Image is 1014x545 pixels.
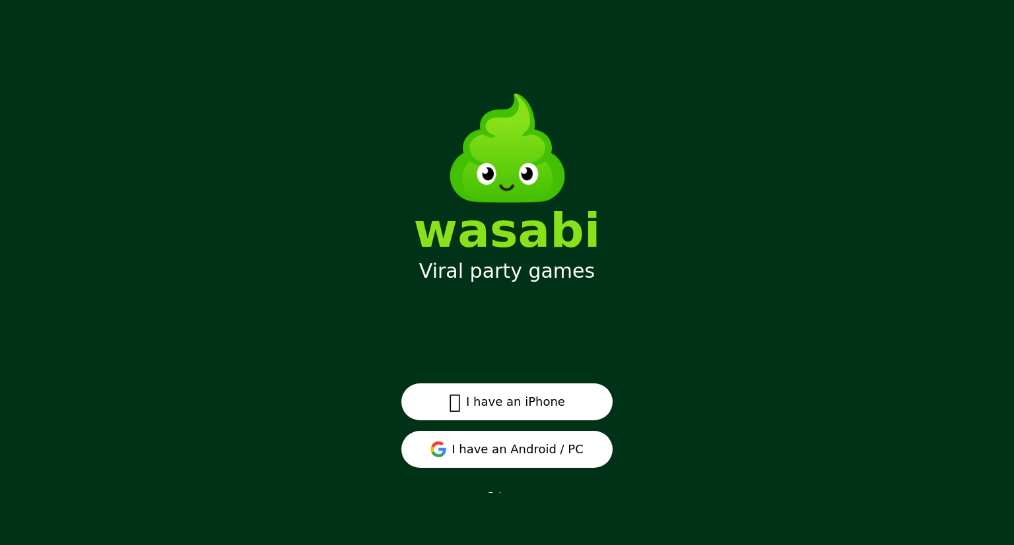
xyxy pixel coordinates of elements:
a: Privacy [488,490,526,503]
button: I have an Android / PC [401,431,613,468]
div: Viral party games [419,259,595,283]
button: I have an iPhone [401,383,613,420]
img: Wasabi Mascot [433,74,582,222]
span:  [449,390,461,414]
div: wasabi [414,207,601,254]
